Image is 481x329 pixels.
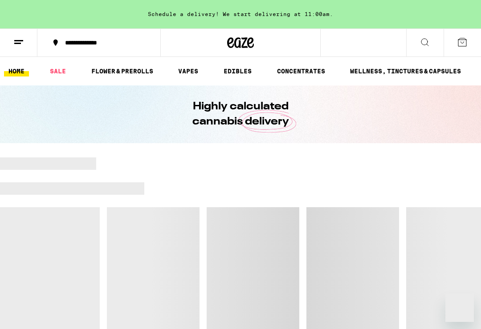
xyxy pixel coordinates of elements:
a: FLOWER & PREROLLS [87,66,158,76]
a: WELLNESS, TINCTURES & CAPSULES [346,66,465,76]
a: EDIBLES [219,66,256,76]
h1: Highly calculated cannabis delivery [167,99,314,129]
iframe: Button to launch messaging window [445,293,474,322]
a: SALE [45,66,70,76]
a: CONCENTRATES [273,66,330,76]
a: VAPES [174,66,203,76]
a: HOME [4,66,29,76]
